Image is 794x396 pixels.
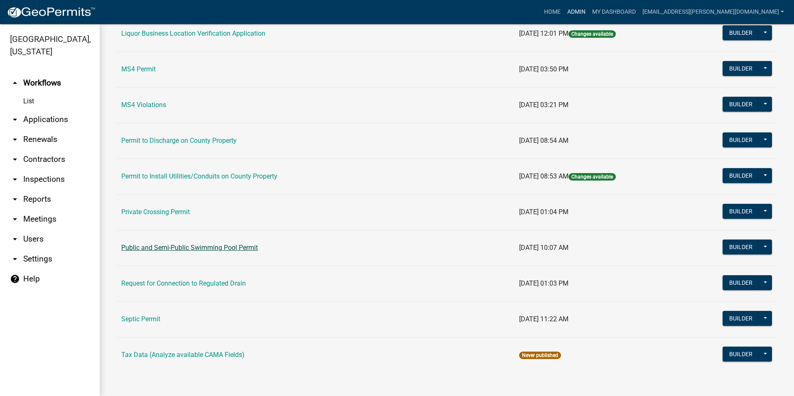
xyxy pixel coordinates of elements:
[10,174,20,184] i: arrow_drop_down
[121,315,160,323] a: Septic Permit
[519,101,569,109] span: [DATE] 03:21 PM
[121,65,156,73] a: MS4 Permit
[519,244,569,252] span: [DATE] 10:07 AM
[121,29,265,37] a: Liquor Business Location Verification Application
[723,25,759,40] button: Builder
[564,4,589,20] a: Admin
[723,204,759,219] button: Builder
[10,134,20,144] i: arrow_drop_down
[723,168,759,183] button: Builder
[519,29,569,37] span: [DATE] 12:01 PM
[723,311,759,326] button: Builder
[10,254,20,264] i: arrow_drop_down
[569,173,616,181] span: Changes available
[10,154,20,164] i: arrow_drop_down
[639,4,787,20] a: [EMAIL_ADDRESS][PERSON_NAME][DOMAIN_NAME]
[723,240,759,254] button: Builder
[121,279,246,287] a: Request for Connection to Regulated Drain
[10,214,20,224] i: arrow_drop_down
[519,172,569,180] span: [DATE] 08:53 AM
[121,351,245,359] a: Tax Data (Analyze available CAMA Fields)
[723,347,759,362] button: Builder
[723,97,759,112] button: Builder
[10,115,20,125] i: arrow_drop_down
[121,208,190,216] a: Private Crossing Permit
[723,132,759,147] button: Builder
[121,101,166,109] a: MS4 Violations
[121,172,277,180] a: Permit to Install Utilities/Conduits on County Property
[121,244,258,252] a: Public and Semi-Public Swimming Pool Permit
[519,65,569,73] span: [DATE] 03:50 PM
[519,352,561,359] span: Never published
[519,137,569,144] span: [DATE] 08:54 AM
[10,234,20,244] i: arrow_drop_down
[723,275,759,290] button: Builder
[589,4,639,20] a: My Dashboard
[519,208,569,216] span: [DATE] 01:04 PM
[569,30,616,38] span: Changes available
[519,279,569,287] span: [DATE] 01:03 PM
[519,315,569,323] span: [DATE] 11:22 AM
[10,194,20,204] i: arrow_drop_down
[10,274,20,284] i: help
[121,137,237,144] a: Permit to Discharge on County Property
[723,61,759,76] button: Builder
[10,78,20,88] i: arrow_drop_up
[541,4,564,20] a: Home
